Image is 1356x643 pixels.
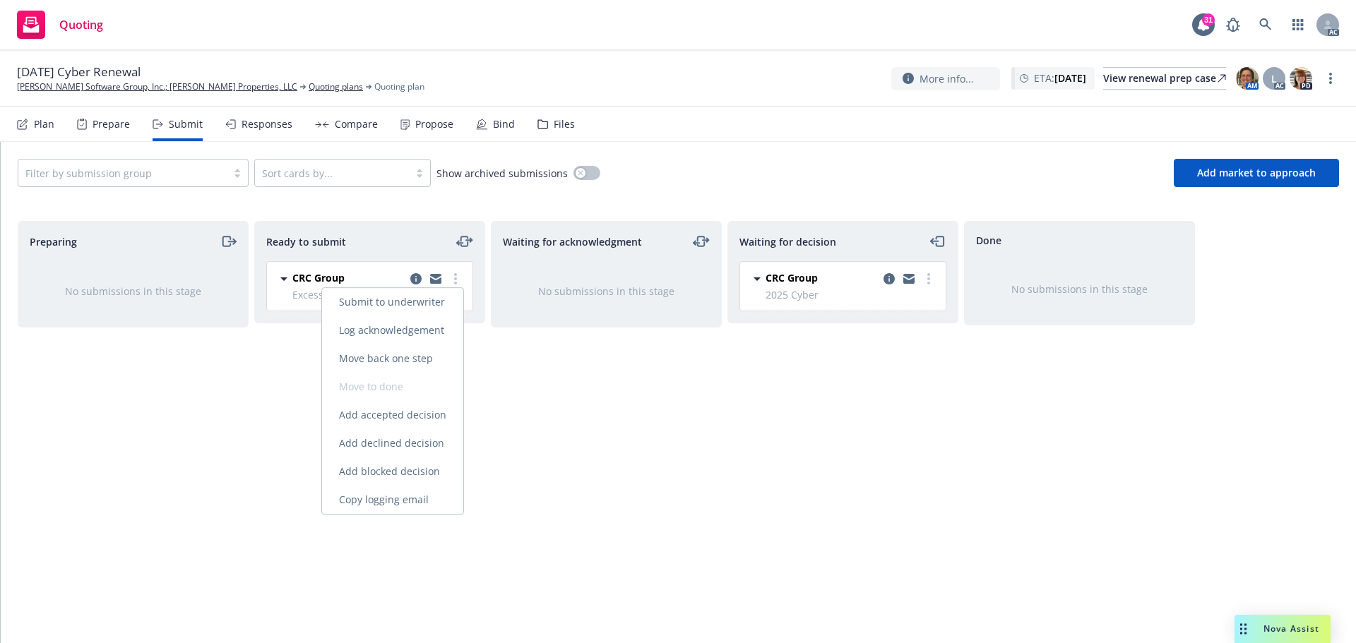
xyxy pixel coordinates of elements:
[1271,71,1277,86] span: L
[976,233,1001,248] span: Done
[693,233,710,250] a: moveLeftRight
[335,119,378,130] div: Compare
[987,282,1172,296] div: No submissions in this stage
[427,270,444,287] a: copy logging email
[456,233,473,250] a: moveLeftRight
[322,323,461,337] span: Log acknowledgement
[292,270,345,285] span: CRC Group
[1219,11,1247,39] a: Report a Bug
[1251,11,1280,39] a: Search
[436,166,568,181] span: Show archived submissions
[322,380,420,393] span: Move to done
[1103,67,1226,90] a: View renewal prep case
[514,284,698,299] div: No submissions in this stage
[766,287,937,302] span: 2025 Cyber
[900,270,917,287] a: copy logging email
[1290,67,1312,90] img: photo
[93,119,130,130] div: Prepare
[169,119,203,130] div: Submit
[1236,67,1259,90] img: photo
[322,436,461,450] span: Add declined decision
[1263,623,1319,635] span: Nova Assist
[322,351,450,365] span: Move back one step
[1197,166,1316,179] span: Add market to approach
[59,19,103,30] span: Quoting
[766,270,818,285] span: CRC Group
[1174,159,1339,187] button: Add market to approach
[1235,615,1252,643] div: Drag to move
[1054,71,1086,85] strong: [DATE]
[292,287,464,302] span: Excess
[929,233,946,250] a: moveLeft
[17,80,297,93] a: [PERSON_NAME] Software Group, Inc.; [PERSON_NAME] Properties, LLC
[41,284,225,299] div: No submissions in this stage
[11,5,109,44] a: Quoting
[1202,13,1215,26] div: 31
[1103,68,1226,89] div: View renewal prep case
[17,64,141,80] span: [DATE] Cyber Renewal
[493,119,515,130] div: Bind
[739,234,836,249] span: Waiting for decision
[322,408,463,421] span: Add accepted decision
[1284,11,1312,39] a: Switch app
[881,270,898,287] a: copy logging email
[1322,70,1339,87] a: more
[220,233,237,250] a: moveRight
[920,71,974,86] span: More info...
[503,234,642,249] span: Waiting for acknowledgment
[30,234,77,249] span: Preparing
[322,295,462,308] span: Submit to underwriter
[322,464,457,478] span: Add blocked decision
[266,234,346,249] span: Ready to submit
[1235,615,1331,643] button: Nova Assist
[920,270,937,287] a: more
[554,119,575,130] div: Files
[1034,71,1086,85] span: ETA :
[891,67,1000,90] button: More info...
[415,119,453,130] div: Propose
[447,270,464,287] a: more
[34,119,54,130] div: Plan
[322,493,446,506] span: Copy logging email
[374,80,424,93] span: Quoting plan
[309,80,363,93] a: Quoting plans
[408,270,424,287] a: copy logging email
[242,119,292,130] div: Responses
